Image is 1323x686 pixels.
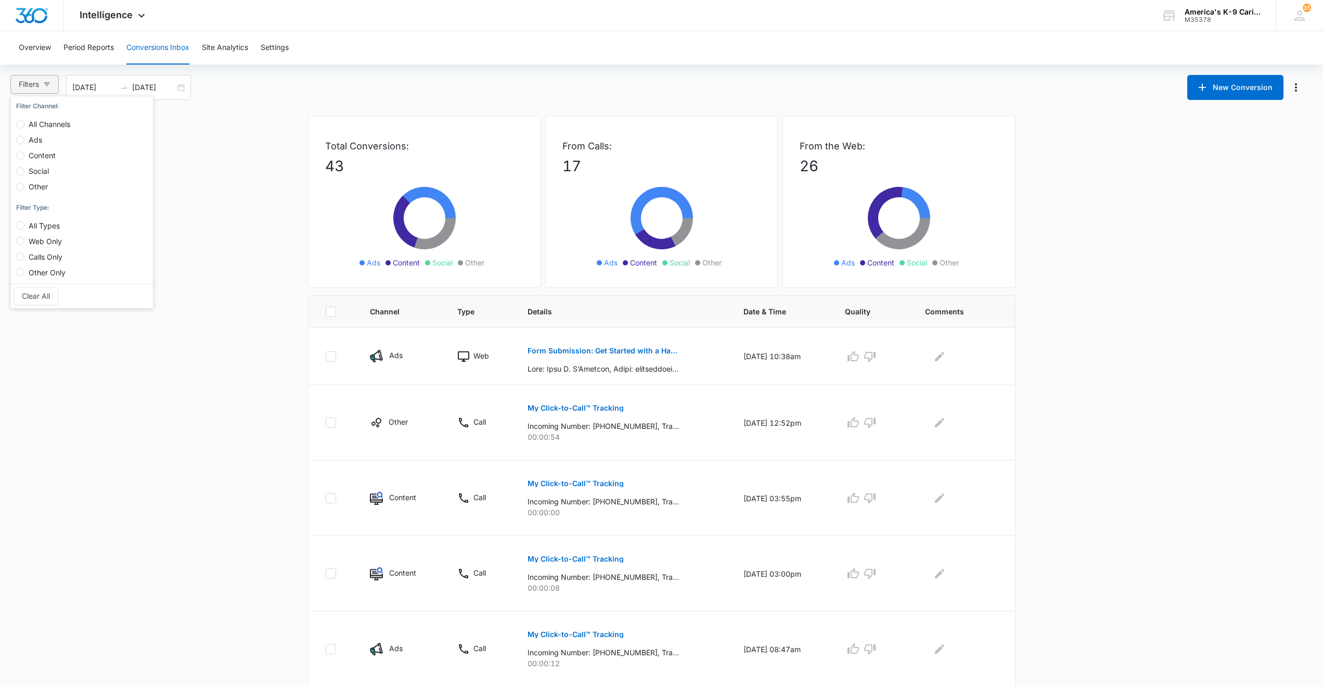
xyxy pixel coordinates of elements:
[24,268,70,277] span: Other Only
[528,496,679,507] p: Incoming Number: [PHONE_NUMBER], Tracking Number: [PHONE_NUMBER], Ring To: [PHONE_NUMBER], Caller...
[670,257,690,268] span: Social
[465,257,484,268] span: Other
[473,643,486,654] p: Call
[16,101,148,111] div: Filter Channel :
[1303,4,1311,12] span: 35
[731,328,832,385] td: [DATE] 10:38am
[1288,79,1304,96] button: Manage Numbers
[528,404,624,412] p: My Click-to-Call™ Tracking
[261,31,289,65] button: Settings
[925,306,983,317] span: Comments
[325,155,524,177] p: 43
[528,622,624,647] button: My Click-to-Call™ Tracking
[528,421,679,431] p: Incoming Number: [PHONE_NUMBER], Tracking Number: [PHONE_NUMBER], Ring To: [PHONE_NUMBER], Caller...
[72,82,115,93] input: Start date
[132,82,175,93] input: End date
[202,31,248,65] button: Site Analytics
[19,31,51,65] button: Overview
[22,290,50,302] span: Clear All
[528,396,624,421] button: My Click-to-Call™ Tracking
[528,363,679,374] p: Lore: Ipsu D. S’Ametcon, Adipi: elitseddoeius@tem.inc, Utlab: 6020979278, Etd’m Aliq & Enima: Min...
[473,567,486,578] p: Call
[800,139,998,153] p: From the Web:
[528,507,718,518] p: 00:00:00
[126,31,189,65] button: Conversions Inbox
[1187,75,1283,100] button: New Conversion
[731,461,832,536] td: [DATE] 03:55pm
[24,237,66,246] span: Web Only
[24,182,52,191] span: Other
[528,647,679,658] p: Incoming Number: [PHONE_NUMBER], Tracking Number: [PHONE_NUMBER], Ring To: [PHONE_NUMBER], Caller...
[1303,4,1311,12] div: notifications count
[931,565,948,582] button: Edit Comments
[528,631,624,638] p: My Click-to-Call™ Tracking
[389,643,403,654] p: Ads
[528,431,718,442] p: 00:00:54
[325,139,524,153] p: Total Conversions:
[1185,16,1261,23] div: account id
[528,547,624,571] button: My Click-to-Call™ Tracking
[528,658,718,669] p: 00:00:12
[528,471,624,496] button: My Click-to-Call™ Tracking
[931,348,948,365] button: Edit Comments
[80,9,133,20] span: Intelligence
[389,492,416,503] p: Content
[528,338,679,363] button: Form Submission: Get Started with a Happier, Better-Behaved Dog!
[389,350,403,361] p: Ads
[800,155,998,177] p: 26
[120,83,128,92] span: swap-right
[845,306,885,317] span: Quality
[10,75,59,94] button: Filters
[19,79,39,90] span: Filters
[731,536,832,612] td: [DATE] 03:00pm
[931,641,948,657] button: Edit Comments
[473,416,486,427] p: Call
[743,306,805,317] span: Date & Time
[24,252,67,261] span: Calls Only
[432,257,453,268] span: Social
[562,139,761,153] p: From Calls:
[473,492,486,503] p: Call
[1185,8,1261,16] div: account name
[528,347,679,354] p: Form Submission: Get Started with a Happier, Better-Behaved Dog!
[24,151,60,160] span: Content
[841,257,855,268] span: Ads
[16,203,148,213] div: Filter Type :
[24,120,74,129] span: All Channels
[931,490,948,506] button: Edit Comments
[604,257,618,268] span: Ads
[63,31,114,65] button: Period Reports
[528,480,624,487] p: My Click-to-Call™ Tracking
[24,167,53,175] span: Social
[940,257,959,268] span: Other
[630,257,657,268] span: Content
[907,257,927,268] span: Social
[14,287,58,306] button: Clear All
[562,155,761,177] p: 17
[867,257,894,268] span: Content
[389,567,416,578] p: Content
[473,350,489,361] p: Web
[931,414,948,431] button: Edit Comments
[370,306,417,317] span: Channel
[389,416,408,427] p: Other
[120,83,128,92] span: to
[528,571,679,582] p: Incoming Number: [PHONE_NUMBER], Tracking Number: [PHONE_NUMBER], Ring To: [PHONE_NUMBER], Caller...
[528,582,718,593] p: 00:00:08
[457,306,487,317] span: Type
[528,555,624,563] p: My Click-to-Call™ Tracking
[702,257,722,268] span: Other
[393,257,420,268] span: Content
[528,306,703,317] span: Details
[367,257,380,268] span: Ads
[24,135,46,144] span: Ads
[731,385,832,461] td: [DATE] 12:52pm
[24,221,64,230] span: All Types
